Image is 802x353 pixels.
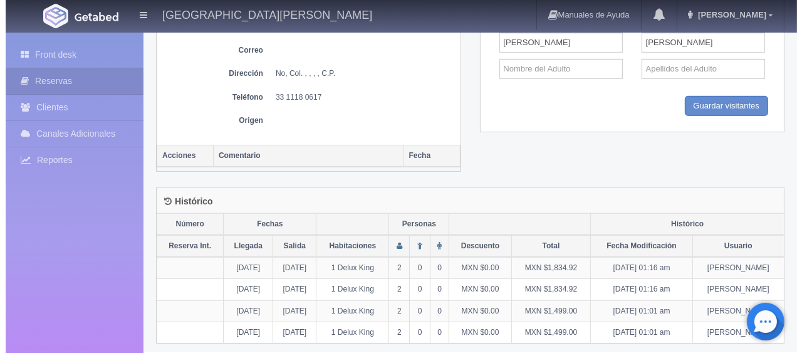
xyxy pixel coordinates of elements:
td: MXN $1,834.92 [506,257,585,279]
td: 2 [383,322,404,343]
th: Llegada [218,235,268,257]
img: Getabed [69,12,113,21]
td: [DATE] [218,257,268,279]
th: Salida [268,235,311,257]
td: [DATE] 01:01 am [585,300,687,322]
dt: Origen [157,115,258,126]
td: [DATE] [268,322,311,343]
dt: Teléfono [157,92,258,103]
th: Personas [383,214,444,235]
td: [DATE] [218,300,268,322]
th: Usuario [687,235,778,257]
td: [DATE] [268,279,311,300]
input: Nombre del Adulto [494,59,617,79]
td: [DATE] [268,257,311,279]
td: MXN $0.00 [444,257,506,279]
td: MXN $0.00 [444,300,506,322]
td: [DATE] [218,322,268,343]
td: 1 Delux King [311,322,383,343]
th: Reserva Int. [151,235,218,257]
td: [PERSON_NAME] [687,322,778,343]
td: 0 [404,257,425,279]
td: 0 [404,279,425,300]
input: Apellidos del Adulto [636,33,759,53]
dt: Correo [157,45,258,56]
td: 0 [425,322,444,343]
td: 2 [383,300,404,322]
dd: No, Col. , , , , C.P. [270,68,449,79]
td: 0 [404,322,425,343]
h4: Histórico [159,197,207,206]
td: 0 [425,300,444,322]
td: [DATE] 01:01 am [585,322,687,343]
td: [PERSON_NAME] [687,300,778,322]
td: MXN $1,834.92 [506,279,585,300]
td: MXN $1,499.00 [506,300,585,322]
td: [DATE] 01:16 am [585,279,687,300]
th: Fecha Modificación [585,235,687,257]
span: [PERSON_NAME] [689,10,761,19]
td: [DATE] [218,279,268,300]
td: 2 [383,257,404,279]
th: Número [151,214,218,235]
td: 1 Delux King [311,300,383,322]
td: 1 Delux King [311,257,383,279]
td: 1 Delux King [311,279,383,300]
td: 0 [404,300,425,322]
th: Descuento [444,235,506,257]
td: MXN $0.00 [444,322,506,343]
dd: 33 1118 0617 [270,92,449,103]
input: Nombre del Adulto [494,33,617,53]
h4: [GEOGRAPHIC_DATA][PERSON_NAME] [157,6,367,22]
img: Getabed [38,4,63,28]
th: Comentario [208,145,398,167]
td: 2 [383,279,404,300]
td: [PERSON_NAME] [687,279,778,300]
th: Total [506,235,585,257]
td: 0 [425,257,444,279]
td: MXN $1,499.00 [506,322,585,343]
th: Acciones [152,145,208,167]
td: [PERSON_NAME] [687,257,778,279]
td: MXN $0.00 [444,279,506,300]
input: Guardar visitantes [679,96,763,117]
th: Habitaciones [311,235,383,257]
td: [DATE] 01:16 am [585,257,687,279]
input: Apellidos del Adulto [636,59,759,79]
td: 0 [425,279,444,300]
dt: Dirección [157,68,258,79]
th: Fechas [218,214,311,235]
td: [DATE] [268,300,311,322]
th: Histórico [585,214,778,235]
th: Fecha [398,145,454,167]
